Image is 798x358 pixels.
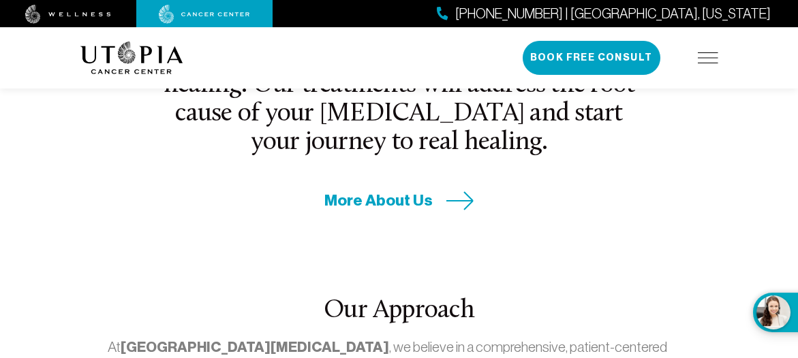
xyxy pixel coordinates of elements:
[108,297,691,325] h2: Our Approach
[80,42,183,74] img: logo
[455,4,771,24] span: [PHONE_NUMBER] | [GEOGRAPHIC_DATA], [US_STATE]
[698,52,718,63] img: icon-hamburger
[25,5,111,24] img: wellness
[324,190,474,211] a: More About Us
[121,338,389,356] strong: [GEOGRAPHIC_DATA][MEDICAL_DATA]
[159,5,250,24] img: cancer center
[523,41,660,75] button: Book Free Consult
[437,4,771,24] a: [PHONE_NUMBER] | [GEOGRAPHIC_DATA], [US_STATE]
[324,190,433,211] span: More About Us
